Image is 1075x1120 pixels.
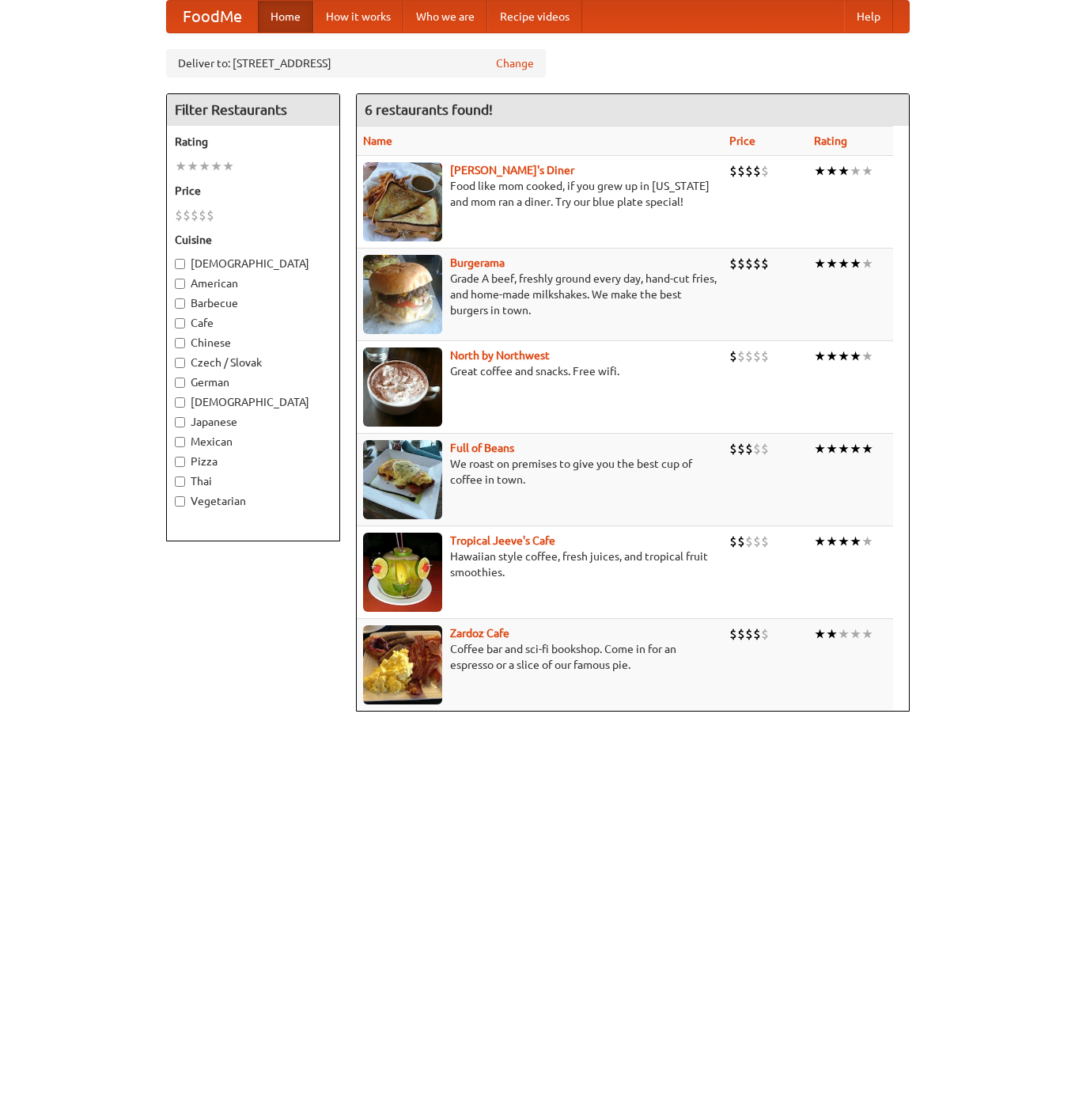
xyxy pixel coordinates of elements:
[487,1,582,32] a: Recipe videos
[737,162,745,180] li: $
[175,434,331,450] label: Mexican
[450,534,555,547] a: Tropical Jeeve's Cafe
[826,440,838,457] li: ★
[210,158,222,175] li: ★
[175,437,185,447] input: Mexican
[850,625,861,643] li: ★
[175,417,185,427] input: Japanese
[363,347,442,427] img: north.jpg
[861,347,873,365] li: ★
[450,627,509,640] a: Zardoz Cafe
[861,440,873,457] li: ★
[850,533,861,550] li: ★
[363,162,442,241] img: sallys.jpg
[737,440,745,457] li: $
[838,347,850,365] li: ★
[838,625,850,643] li: ★
[363,135,392,147] a: Name
[450,164,574,177] a: [PERSON_NAME]'s Diner
[761,533,769,550] li: $
[363,255,442,334] img: burgerama.jpg
[753,625,761,643] li: $
[313,1,403,32] a: How it works
[729,533,737,550] li: $
[761,347,769,365] li: $
[761,162,769,180] li: $
[363,363,717,379] p: Great coffee and snacks. Free wifi.
[850,440,861,457] li: ★
[175,318,185,328] input: Cafe
[737,347,745,365] li: $
[175,298,185,309] input: Barbecue
[753,440,761,457] li: $
[838,440,850,457] li: ★
[175,493,331,509] label: Vegetarian
[729,255,737,272] li: $
[175,279,185,289] input: American
[175,454,331,469] label: Pizza
[187,158,199,175] li: ★
[175,378,185,388] input: German
[365,102,493,117] ng-pluralize: 6 restaurants found!
[175,259,185,269] input: [DEMOGRAPHIC_DATA]
[745,162,753,180] li: $
[729,625,737,643] li: $
[745,255,753,272] li: $
[850,162,861,180] li: ★
[814,135,847,147] a: Rating
[363,549,717,580] p: Hawaiian style coffee, fresh juices, and tropical fruit smoothies.
[850,255,861,272] li: ★
[496,55,534,71] a: Change
[258,1,313,32] a: Home
[175,358,185,368] input: Czech / Slovak
[175,414,331,430] label: Japanese
[175,374,331,390] label: German
[175,476,185,487] input: Thai
[814,625,826,643] li: ★
[844,1,893,32] a: Help
[450,256,505,269] b: Burgerama
[826,533,838,550] li: ★
[826,255,838,272] li: ★
[363,178,717,210] p: Food like mom cooked, if you grew up in [US_STATE] and mom ran a diner. Try our blue plate special!
[363,456,717,488] p: We roast on premises to give you the best cup of coffee in town.
[166,49,546,78] div: Deliver to: [STREET_ADDRESS]
[838,162,850,180] li: ★
[761,440,769,457] li: $
[737,533,745,550] li: $
[826,347,838,365] li: ★
[761,255,769,272] li: $
[745,347,753,365] li: $
[206,207,214,224] li: $
[175,355,331,370] label: Czech / Slovak
[403,1,487,32] a: Who we are
[861,625,873,643] li: ★
[175,338,185,348] input: Chinese
[814,162,826,180] li: ★
[167,94,339,126] h4: Filter Restaurants
[814,440,826,457] li: ★
[814,347,826,365] li: ★
[175,207,183,224] li: $
[175,232,331,248] h5: Cuisine
[753,533,761,550] li: $
[838,533,850,550] li: ★
[199,207,206,224] li: $
[814,533,826,550] li: ★
[450,349,550,362] a: North by Northwest
[175,134,331,150] h5: Rating
[199,158,210,175] li: ★
[363,533,442,612] img: jeeves.jpg
[363,440,442,519] img: beans.jpg
[175,397,185,408] input: [DEMOGRAPHIC_DATA]
[175,315,331,331] label: Cafe
[850,347,861,365] li: ★
[729,162,737,180] li: $
[175,256,331,271] label: [DEMOGRAPHIC_DATA]
[861,162,873,180] li: ★
[838,255,850,272] li: ★
[737,255,745,272] li: $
